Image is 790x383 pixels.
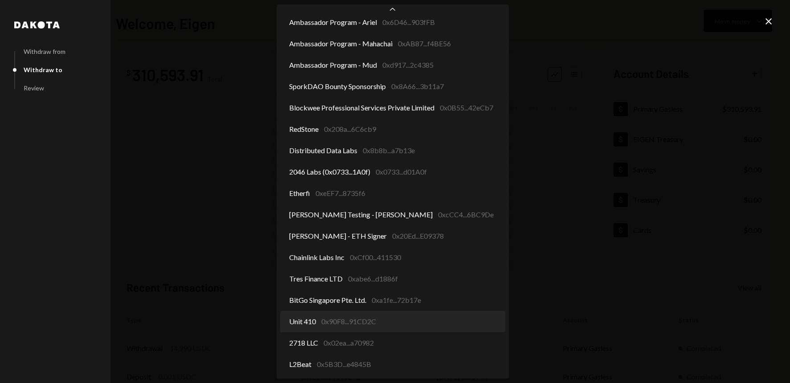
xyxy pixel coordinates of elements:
[376,167,427,177] div: 0x0733...d01A0f
[392,231,444,241] div: 0x20Ed...E09378
[382,17,435,28] div: 0x6D46...903fFB
[289,124,319,134] span: RedStone
[24,48,65,55] div: Withdraw from
[289,188,310,199] span: Etherfi
[289,102,434,113] span: Blockwee Professional Services Private Limited
[323,338,374,348] div: 0x02ea...a70982
[24,66,62,73] div: Withdraw to
[289,231,387,241] span: [PERSON_NAME] - ETH Signer
[289,359,311,370] span: L2Beat
[391,81,444,92] div: 0x8A66...3b11a7
[289,295,366,306] span: BitGo Singapore Pte. Ltd.
[350,252,401,263] div: 0xCf00...411530
[289,209,433,220] span: [PERSON_NAME] Testing - [PERSON_NAME]
[315,188,365,199] div: 0xeEF7...8735f6
[438,209,494,220] div: 0xcCC4...6BC9De
[289,17,377,28] span: Ambassador Program - Ariel
[398,38,451,49] div: 0xAB87...f4BE56
[289,338,318,348] span: 2718 LLC
[382,60,434,70] div: 0xd917...2c4385
[440,102,493,113] div: 0x0B55...42eCb7
[289,273,343,284] span: Tres Finance LTD
[317,359,371,370] div: 0x5B3D...e4845B
[348,273,398,284] div: 0xabe6...d1886f
[289,60,377,70] span: Ambassador Program - Mud
[24,84,44,92] div: Review
[372,295,421,306] div: 0xa1fe...72b17e
[289,252,344,263] span: Chainlink Labs Inc
[289,316,316,327] span: Unit 410
[289,145,357,156] span: Distributed Data Labs
[363,145,415,156] div: 0x8b8b...a7b13e
[289,81,386,92] span: SporkDAO Bounty Sponsorship
[324,124,376,134] div: 0x208a...6C6cb9
[321,316,376,327] div: 0x90F8...91CD2C
[289,38,393,49] span: Ambassador Program - Mahachai
[289,167,370,177] span: 2046 Labs (0x0733...1A0f)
